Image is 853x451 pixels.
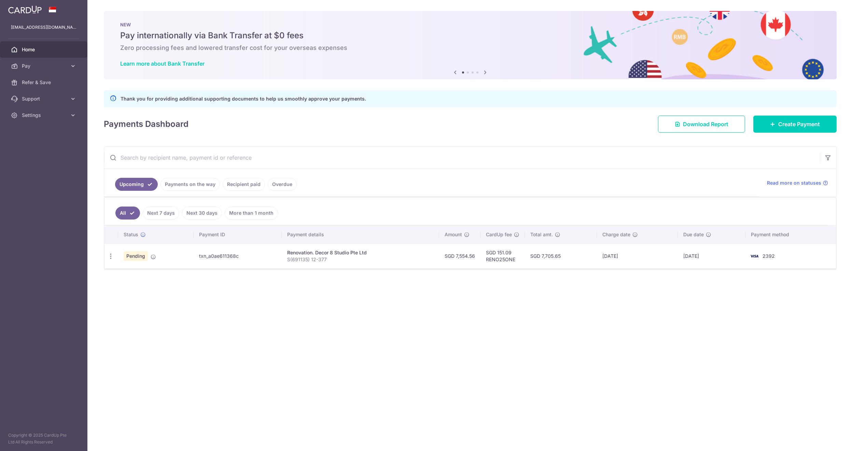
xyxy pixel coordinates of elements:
[282,226,439,243] th: Payment details
[767,180,828,186] a: Read more on statuses
[160,178,220,191] a: Payments on the way
[747,252,761,260] img: Bank Card
[120,30,820,41] h5: Pay internationally via Bank Transfer at $0 fees
[486,231,512,238] span: CardUp fee
[763,253,775,259] span: 2392
[22,112,67,119] span: Settings
[439,243,480,268] td: SGD 7,554.56
[22,63,67,69] span: Pay
[678,243,746,268] td: [DATE]
[683,231,704,238] span: Due date
[778,120,820,128] span: Create Payment
[120,60,205,67] a: Learn more about Bank Transfer
[124,251,148,261] span: Pending
[753,116,837,133] a: Create Payment
[104,118,188,130] h4: Payments Dashboard
[104,147,820,169] input: Search by recipient name, payment id or reference
[223,178,265,191] a: Recipient paid
[445,231,462,238] span: Amount
[120,22,820,27] p: NEW
[120,44,820,52] h6: Zero processing fees and lowered transfer cost for your overseas expenses
[745,226,836,243] th: Payment method
[121,95,366,103] p: Thank you for providing additional supporting documents to help us smoothly approve your payments.
[225,207,278,220] a: More than 1 month
[143,207,179,220] a: Next 7 days
[525,243,597,268] td: SGD 7,705.65
[602,231,630,238] span: Charge date
[658,116,745,133] a: Download Report
[22,79,67,86] span: Refer & Save
[480,243,525,268] td: SGD 151.09 RENO25ONE
[22,46,67,53] span: Home
[124,231,138,238] span: Status
[115,178,158,191] a: Upcoming
[182,207,222,220] a: Next 30 days
[194,243,282,268] td: txn_a0ae611368c
[268,178,297,191] a: Overdue
[287,256,434,263] p: S(691135) 12-377
[115,207,140,220] a: All
[597,243,678,268] td: [DATE]
[8,5,42,14] img: CardUp
[767,180,821,186] span: Read more on statuses
[287,249,434,256] div: Renovation. Decor 8 Studio Pte Ltd
[104,11,837,79] img: Bank transfer banner
[11,24,76,31] p: [EMAIL_ADDRESS][DOMAIN_NAME]
[530,231,553,238] span: Total amt.
[683,120,728,128] span: Download Report
[194,226,282,243] th: Payment ID
[22,95,67,102] span: Support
